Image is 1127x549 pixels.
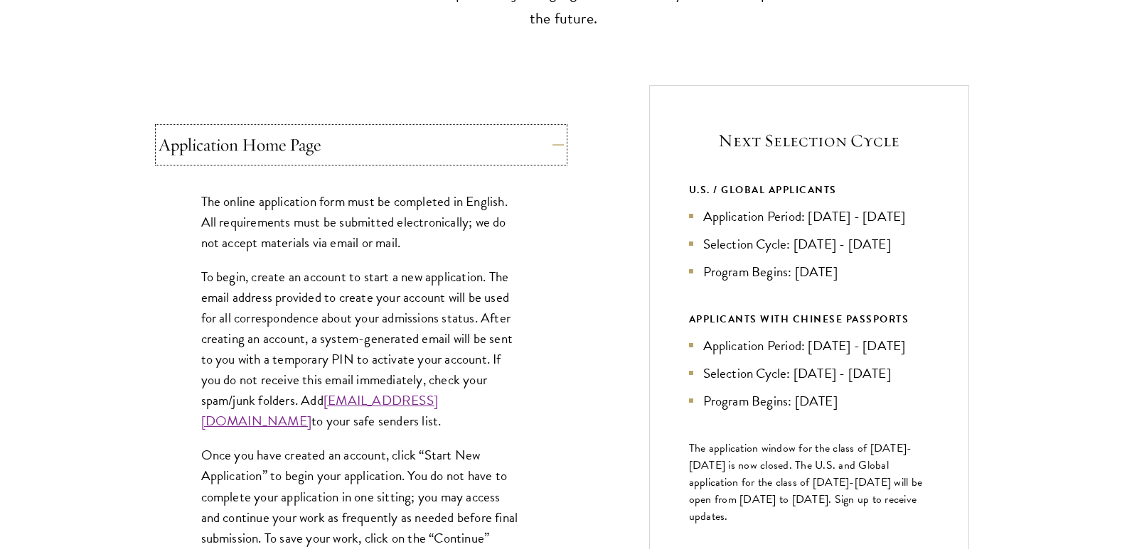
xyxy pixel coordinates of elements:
[201,191,521,253] p: The online application form must be completed in English. All requirements must be submitted elec...
[201,390,438,431] a: [EMAIL_ADDRESS][DOMAIN_NAME]
[689,440,923,525] span: The application window for the class of [DATE]-[DATE] is now closed. The U.S. and Global applicat...
[689,181,929,199] div: U.S. / GLOBAL APPLICANTS
[689,234,929,254] li: Selection Cycle: [DATE] - [DATE]
[689,206,929,227] li: Application Period: [DATE] - [DATE]
[201,266,521,432] p: To begin, create an account to start a new application. The email address provided to create your...
[159,128,564,162] button: Application Home Page
[689,129,929,153] h5: Next Selection Cycle
[689,391,929,411] li: Program Begins: [DATE]
[689,310,929,328] div: APPLICANTS WITH CHINESE PASSPORTS
[689,335,929,356] li: Application Period: [DATE] - [DATE]
[689,363,929,384] li: Selection Cycle: [DATE] - [DATE]
[689,261,929,282] li: Program Begins: [DATE]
